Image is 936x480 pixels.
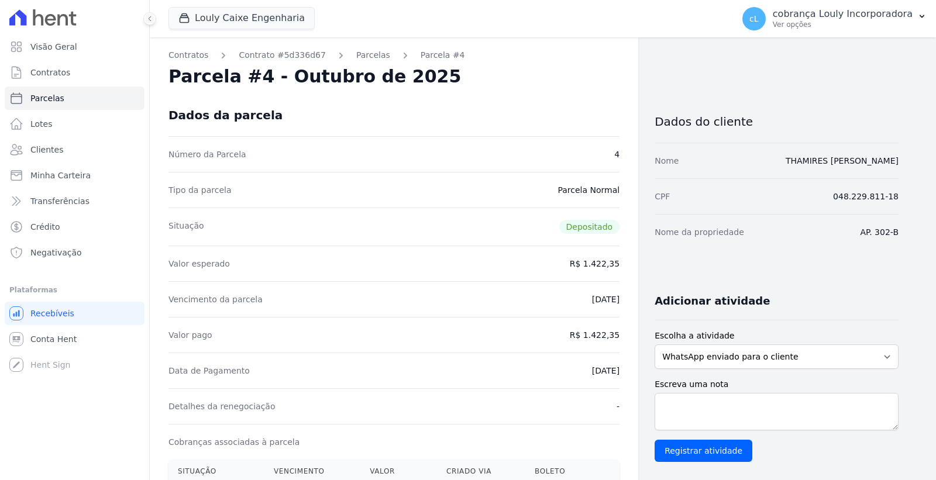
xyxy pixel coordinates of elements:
div: Dados da parcela [168,108,283,122]
a: Minha Carteira [5,164,144,187]
a: Parcelas [5,87,144,110]
dd: - [617,400,620,412]
span: Minha Carteira [30,170,91,181]
a: Clientes [5,138,144,161]
span: Visão Geral [30,41,77,53]
label: Escreva uma nota [655,378,899,391]
span: Transferências [30,195,90,207]
span: Parcelas [30,92,64,104]
dd: R$ 1.422,35 [570,258,620,270]
label: Escolha a atividade [655,330,899,342]
a: Negativação [5,241,144,264]
dd: [DATE] [592,365,620,377]
h3: Adicionar atividade [655,294,770,308]
dt: Nome da propriedade [655,226,744,238]
dd: 048.229.811-18 [833,191,899,202]
button: Louly Caixe Engenharia [168,7,315,29]
span: Crédito [30,221,60,233]
dd: [DATE] [592,293,620,305]
p: Ver opções [773,20,913,29]
a: Parcela #4 [421,49,465,61]
div: Plataformas [9,283,140,297]
a: Transferências [5,189,144,213]
span: Conta Hent [30,333,77,345]
dd: Parcela Normal [558,184,620,196]
a: Contratos [5,61,144,84]
a: Contrato #5d336d67 [239,49,326,61]
dt: Cobranças associadas à parcela [168,436,300,448]
h3: Dados do cliente [655,115,899,129]
span: Recebíveis [30,308,74,319]
a: Contratos [168,49,208,61]
dt: Situação [168,220,204,234]
dt: CPF [655,191,670,202]
h2: Parcela #4 - Outubro de 2025 [168,66,461,87]
a: Lotes [5,112,144,136]
p: cobrança Louly Incorporadora [773,8,913,20]
dt: Número da Parcela [168,149,246,160]
dd: AP. 302-B [860,226,899,238]
dt: Nome [655,155,679,167]
a: Recebíveis [5,302,144,325]
a: Crédito [5,215,144,239]
nav: Breadcrumb [168,49,620,61]
dt: Valor esperado [168,258,230,270]
dt: Vencimento da parcela [168,293,263,305]
a: Parcelas [356,49,390,61]
button: cL cobrança Louly Incorporadora Ver opções [733,2,936,35]
dt: Valor pago [168,329,212,341]
dd: 4 [614,149,620,160]
dt: Data de Pagamento [168,365,250,377]
dt: Tipo da parcela [168,184,232,196]
span: Negativação [30,247,82,258]
span: Depositado [559,220,620,234]
span: Contratos [30,67,70,78]
span: cL [749,15,759,23]
a: THAMIRES [PERSON_NAME] [786,156,899,165]
span: Lotes [30,118,53,130]
dd: R$ 1.422,35 [570,329,620,341]
a: Conta Hent [5,327,144,351]
dt: Detalhes da renegociação [168,400,276,412]
input: Registrar atividade [655,440,752,462]
span: Clientes [30,144,63,156]
a: Visão Geral [5,35,144,58]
